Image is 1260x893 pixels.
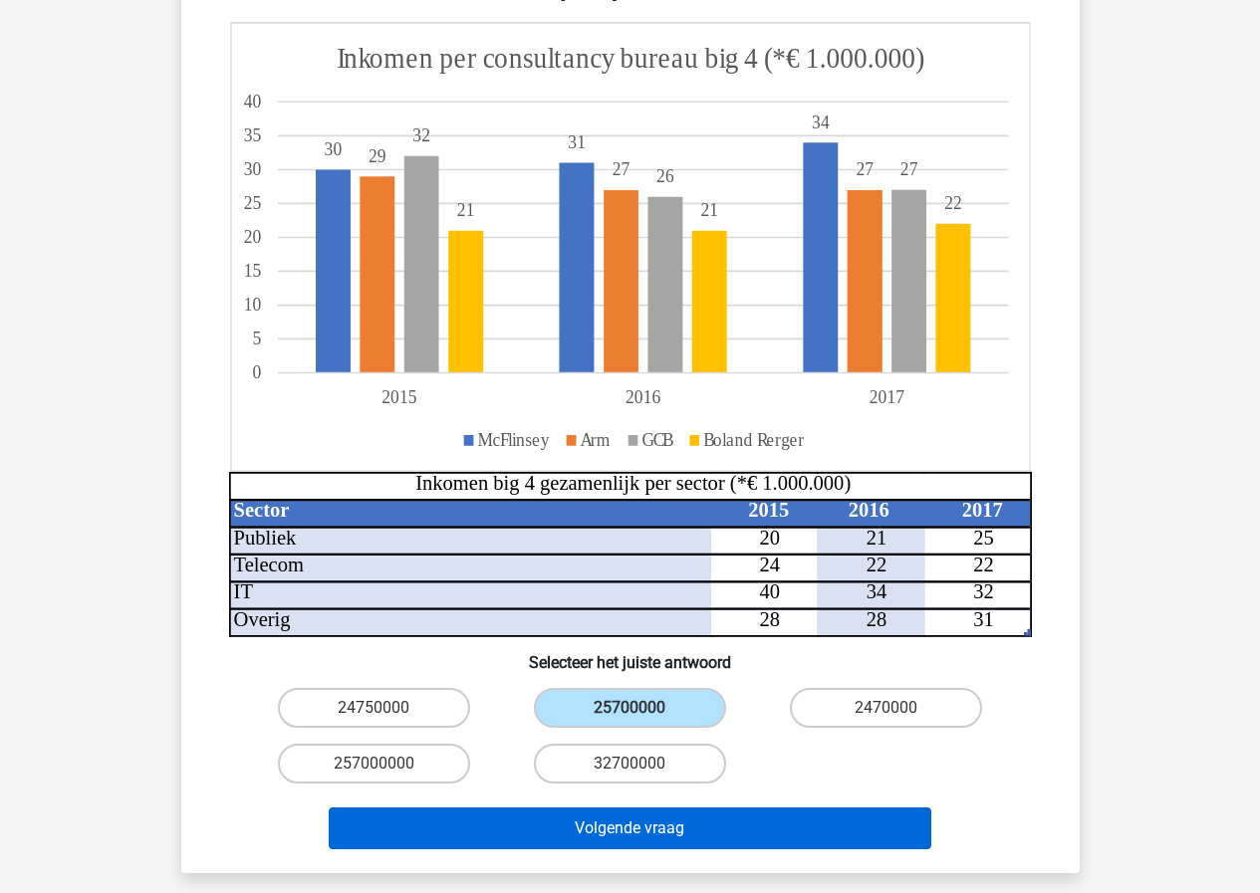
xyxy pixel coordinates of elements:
tspan: 31 [973,608,994,630]
tspan: 5 [252,329,261,349]
tspan: 22 [866,554,886,575]
tspan: 201520162017 [381,387,904,408]
tspan: 30 [243,159,261,180]
tspan: 35 [243,125,261,146]
tspan: 15 [243,261,261,282]
tspan: Publiek [233,527,296,549]
label: 257000000 [278,744,470,783]
tspan: 21 [866,527,886,549]
tspan: Inkomen per consultancy bureau big 4 (*€ 1.000.000) [337,41,924,76]
tspan: 20 [243,227,261,248]
tspan: 32 [973,581,994,603]
tspan: 2017 [961,499,1002,521]
tspan: Telecom [233,554,303,575]
tspan: 2015 [748,499,789,521]
tspan: 0 [252,362,261,383]
tspan: 30 [324,138,342,159]
tspan: Inkomen big 4 gezamenlijk per sector (*€ 1.000.000) [415,472,851,495]
tspan: 22 [973,554,994,575]
tspan: 34 [866,581,886,603]
h6: Selecteer het juiste antwoord [213,637,1048,672]
tspan: 40 [243,91,261,112]
tspan: Overig [233,608,290,631]
tspan: 40 [759,581,780,603]
tspan: 2016 [848,499,888,521]
tspan: 28 [866,608,886,630]
button: Volgende vraag [329,807,931,849]
tspan: 24 [759,554,780,575]
tspan: 34 [811,112,829,132]
tspan: 2121 [456,200,717,221]
tspan: 2727 [612,159,873,180]
tspan: GCB [641,429,673,450]
tspan: McFlinsey [477,429,550,450]
label: 32700000 [534,744,726,783]
tspan: 20 [759,527,780,549]
tspan: Boland Rerger [703,429,804,450]
tspan: 32 [412,125,430,146]
tspan: 22 [944,193,962,214]
tspan: 10 [243,295,261,316]
label: 24750000 [278,688,470,728]
tspan: 25 [243,193,261,214]
tspan: 28 [759,608,780,630]
tspan: 27 [899,159,917,180]
tspan: 26 [656,165,674,186]
tspan: 29 [369,145,386,166]
tspan: 31 [568,131,586,152]
tspan: Sector [233,499,289,521]
tspan: 25 [973,527,994,549]
tspan: Arm [580,429,610,450]
tspan: IT [233,581,253,603]
label: 25700000 [534,688,726,728]
label: 2470000 [790,688,982,728]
